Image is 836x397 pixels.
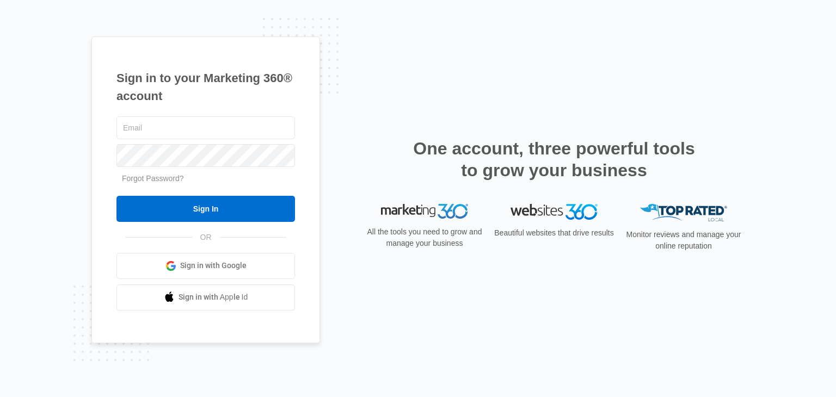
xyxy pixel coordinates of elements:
p: Monitor reviews and manage your online reputation [623,229,745,252]
a: Forgot Password? [122,174,184,183]
img: Marketing 360 [381,204,468,219]
input: Email [116,116,295,139]
a: Sign in with Apple Id [116,284,295,311]
h2: One account, three powerful tools to grow your business [410,138,698,181]
p: All the tools you need to grow and manage your business [364,226,485,249]
a: Sign in with Google [116,253,295,279]
input: Sign In [116,196,295,222]
img: Top Rated Local [640,204,727,222]
span: Sign in with Apple Id [179,291,248,303]
img: Websites 360 [511,204,598,220]
span: Sign in with Google [180,260,247,271]
span: OR [193,232,219,243]
p: Beautiful websites that drive results [493,227,615,239]
h1: Sign in to your Marketing 360® account [116,69,295,105]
